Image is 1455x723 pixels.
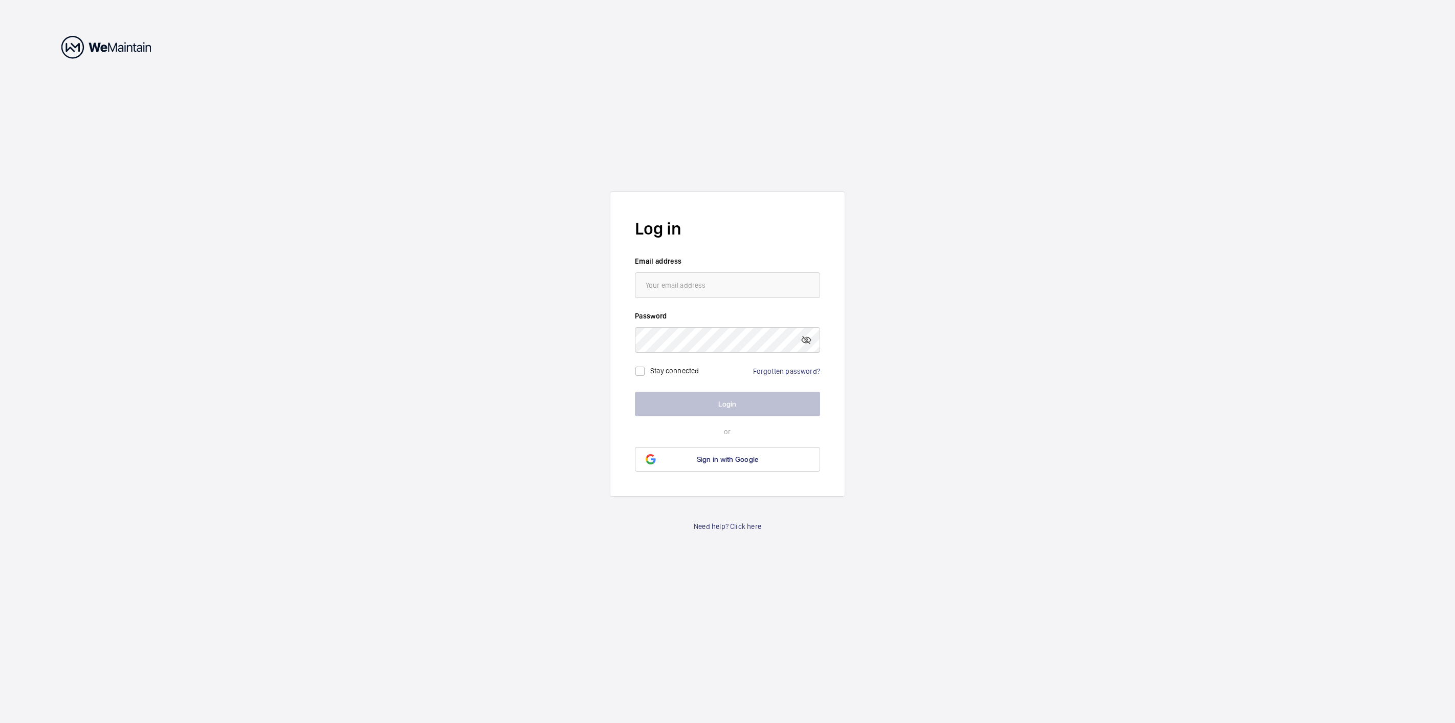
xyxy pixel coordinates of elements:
p: or [635,427,820,437]
a: Need help? Click here [694,521,761,531]
input: Your email address [635,272,820,298]
label: Password [635,311,820,321]
button: Login [635,392,820,416]
label: Email address [635,256,820,266]
span: Sign in with Google [697,455,759,463]
h2: Log in [635,217,820,241]
a: Forgotten password? [753,367,820,375]
label: Stay connected [650,367,699,375]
